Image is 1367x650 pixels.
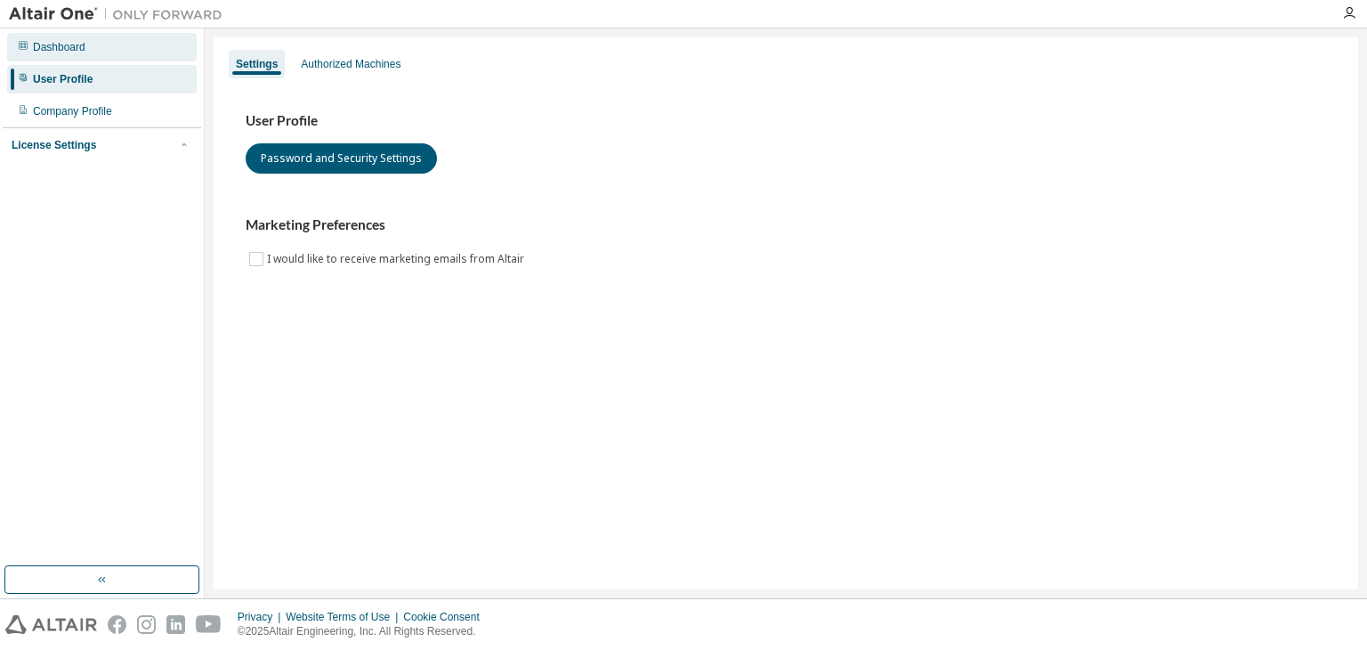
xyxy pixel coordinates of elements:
[196,615,222,634] img: youtube.svg
[33,40,85,54] div: Dashboard
[403,610,489,624] div: Cookie Consent
[33,72,93,86] div: User Profile
[246,112,1326,130] h3: User Profile
[137,615,156,634] img: instagram.svg
[301,57,400,71] div: Authorized Machines
[236,57,278,71] div: Settings
[267,248,528,270] label: I would like to receive marketing emails from Altair
[238,610,286,624] div: Privacy
[238,624,490,639] p: © 2025 Altair Engineering, Inc. All Rights Reserved.
[5,615,97,634] img: altair_logo.svg
[246,143,437,174] button: Password and Security Settings
[108,615,126,634] img: facebook.svg
[9,5,231,23] img: Altair One
[166,615,185,634] img: linkedin.svg
[12,138,96,152] div: License Settings
[246,216,1326,234] h3: Marketing Preferences
[33,104,112,118] div: Company Profile
[286,610,403,624] div: Website Terms of Use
